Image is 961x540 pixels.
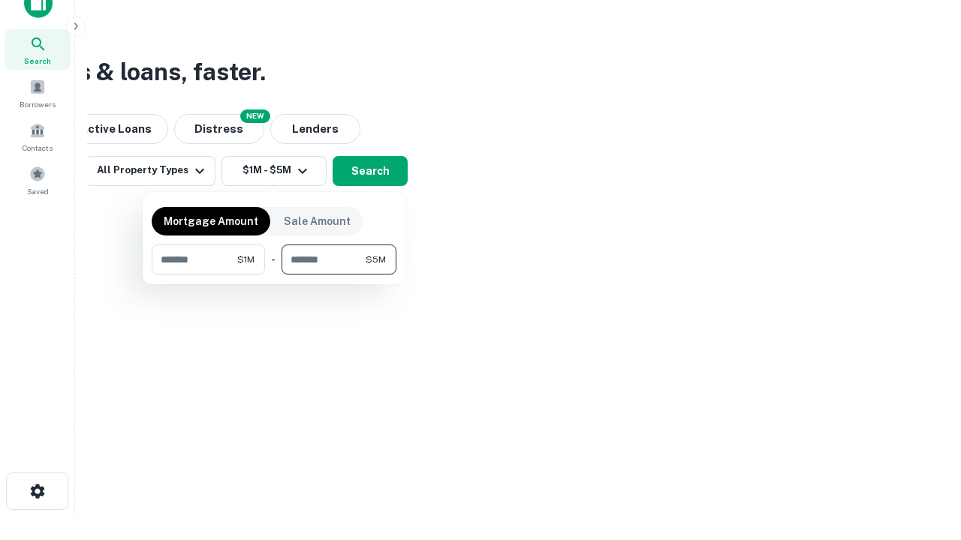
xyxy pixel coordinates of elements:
[284,213,351,229] p: Sale Amount
[886,420,961,492] iframe: Chat Widget
[164,213,258,229] p: Mortgage Amount
[366,253,386,266] span: $5M
[237,253,255,266] span: $1M
[271,244,276,274] div: -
